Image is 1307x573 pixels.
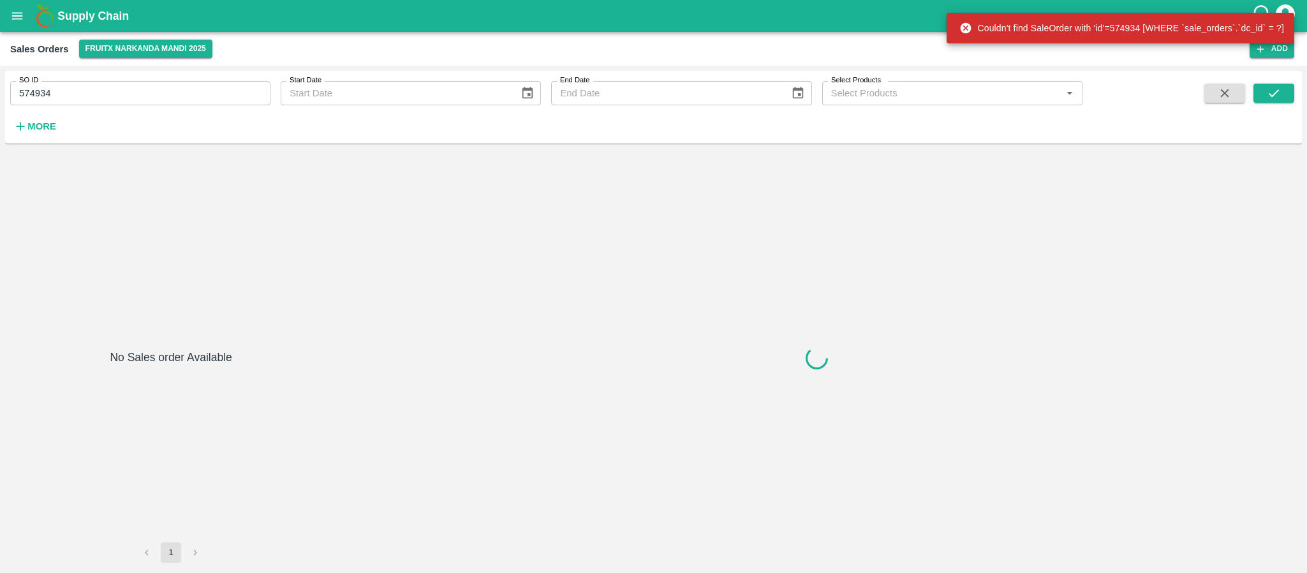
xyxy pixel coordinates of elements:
[515,81,540,105] button: Choose date
[1250,40,1294,58] button: Add
[57,10,129,22] b: Supply Chain
[1252,4,1274,27] div: customer-support
[560,75,589,86] label: End Date
[19,75,38,86] label: SO ID
[831,75,881,86] label: Select Products
[1274,3,1297,29] div: account of current user
[32,3,57,29] img: logo
[161,542,181,563] button: page 1
[27,121,56,131] strong: More
[110,348,232,542] h6: No Sales order Available
[290,75,321,86] label: Start Date
[79,40,212,58] button: Select DC
[1061,85,1078,101] button: Open
[57,7,1252,25] a: Supply Chain
[10,81,270,105] input: Enter SO ID
[551,81,781,105] input: End Date
[826,85,1058,101] input: Select Products
[281,81,510,105] input: Start Date
[959,17,1284,40] div: Couldn't find SaleOrder with 'id'=574934 [WHERE `sale_orders`.`dc_id` = ?]
[786,81,810,105] button: Choose date
[3,1,32,31] button: open drawer
[135,542,207,563] nav: pagination navigation
[10,115,59,137] button: More
[10,41,69,57] div: Sales Orders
